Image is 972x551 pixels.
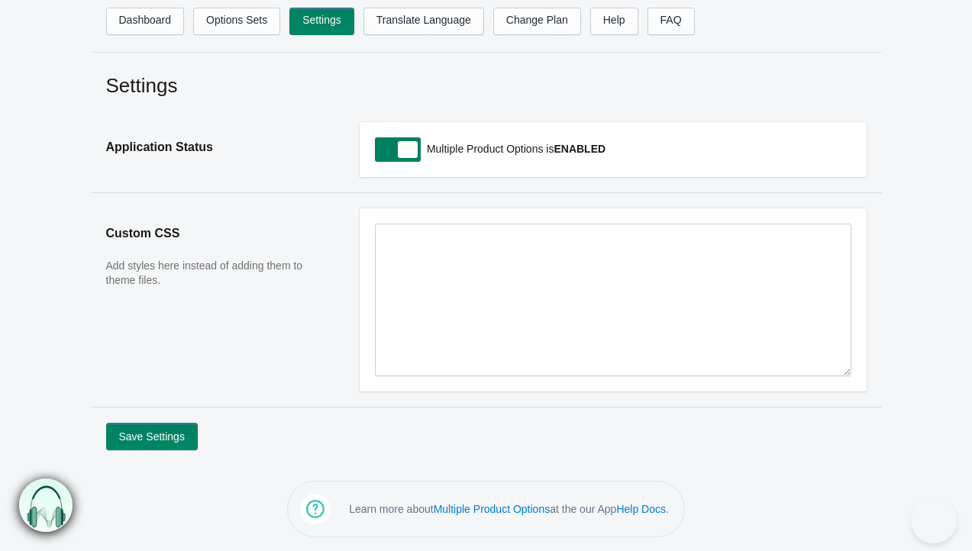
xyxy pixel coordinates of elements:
[289,8,354,35] a: Settings
[106,72,867,99] h2: Settings
[193,8,280,35] a: Options Sets
[423,137,851,160] p: Multiple Product Options is
[363,8,484,35] a: Translate Language
[106,8,185,35] a: Dashboard
[106,423,198,450] button: Save Settings
[911,498,957,543] iframe: Toggle Customer Support
[647,8,695,35] a: FAQ
[554,143,605,155] b: ENABLED
[434,503,551,515] a: Multiple Product Options
[106,122,329,172] h2: Application Status
[20,479,73,533] img: bxm.png
[106,208,329,259] h2: Custom CSS
[106,259,329,288] p: Add styles here instead of adding them to theme files.
[616,503,666,515] a: Help Docs
[349,501,669,517] p: Learn more about at the our App .
[493,8,581,35] a: Change Plan
[590,8,638,35] a: Help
